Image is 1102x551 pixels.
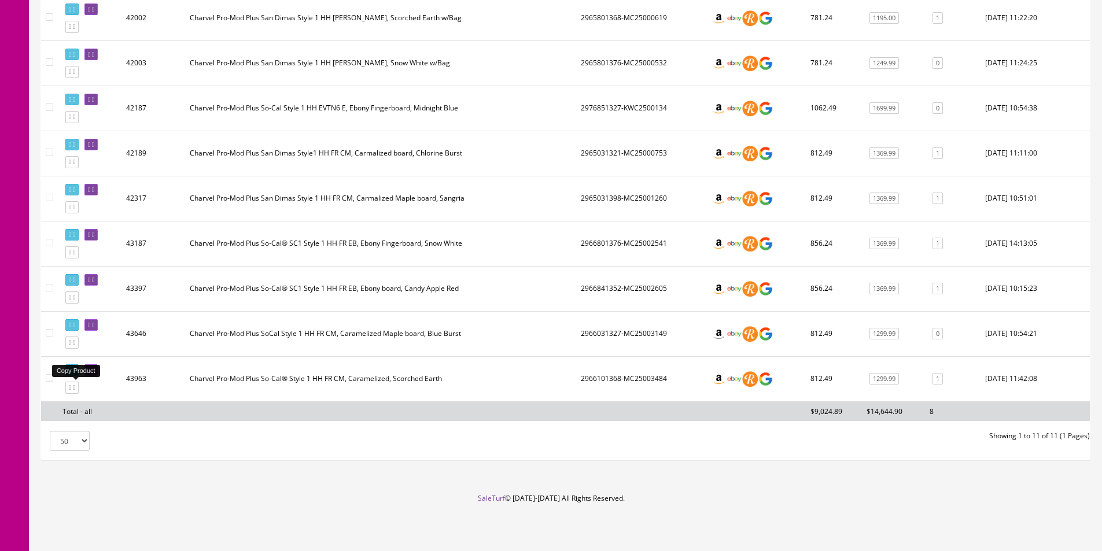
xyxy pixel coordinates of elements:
img: google_shopping [758,281,773,297]
td: 43963 [121,356,185,401]
td: $9,024.89 [806,401,862,421]
img: reverb [742,146,758,161]
td: Total - all [58,401,121,421]
a: 1299.99 [869,373,899,385]
a: SaleTurf [478,493,505,503]
img: google_shopping [758,101,773,116]
td: 781.24 [806,40,862,86]
a: 1699.99 [869,102,899,114]
td: 2965031398-MC25001260 [576,176,706,221]
td: 812.49 [806,131,862,176]
td: 2976851327-KWC2500134 [576,86,706,131]
td: 2025-08-25 10:54:21 [981,311,1090,356]
a: 1 [933,238,943,250]
td: 8 [925,401,981,421]
img: amazon [711,371,727,387]
td: 43187 [121,221,185,266]
td: Charvel Pro-Mod Plus SoCal Style 1 HH FR CM, Caramelized Maple board, Blue Burst [185,311,576,356]
img: google_shopping [758,191,773,206]
img: google_shopping [758,56,773,71]
a: 1369.99 [869,147,899,160]
td: 812.49 [806,311,862,356]
td: Charvel Pro-Mod Plus So-Cal® SC1 Style 1 HH FR EB, Ebony board, Candy Apple Red [185,266,576,311]
a: 1369.99 [869,193,899,205]
img: reverb [742,281,758,297]
a: 1299.99 [869,328,899,340]
td: 42187 [121,86,185,131]
img: ebay [727,101,742,116]
img: ebay [727,326,742,342]
img: google_shopping [758,10,773,26]
td: 43397 [121,266,185,311]
td: 42317 [121,176,185,221]
img: google_shopping [758,236,773,252]
td: 2025-04-11 11:24:25 [981,40,1090,86]
div: Copy Product [52,365,100,377]
img: google_shopping [758,146,773,161]
td: 2025-04-25 11:11:00 [981,131,1090,176]
img: reverb [742,191,758,206]
td: Charvel Pro-Mod Plus San Dimas Style 1 HH Floyd Rose, Snow White w/Bag [185,40,576,86]
td: $14,644.90 [862,401,925,421]
td: 2965031321-MC25000753 [576,131,706,176]
img: reverb [742,371,758,387]
img: reverb [742,326,758,342]
img: reverb [742,101,758,116]
td: 2025-08-11 10:15:23 [981,266,1090,311]
td: Charvel Pro-Mod Plus San Dimas Style 1 HH FR CM, Carmalized Maple board, Sangria [185,176,576,221]
td: Charvel Pro-Mod Plus So-Cal® SC1 Style 1 HH FR EB, Ebony Fingerboard, Snow White [185,221,576,266]
img: amazon [711,236,727,252]
td: 2025-07-23 14:13:05 [981,221,1090,266]
td: 2966031327-MC25003149 [576,311,706,356]
img: amazon [711,10,727,26]
td: 2966801376-MC25002541 [576,221,706,266]
td: 812.49 [806,356,862,401]
img: amazon [711,56,727,71]
td: 2965801376-MC25000532 [576,40,706,86]
a: 1 [933,283,943,295]
a: 1 [933,147,943,160]
a: 1 [933,12,943,24]
td: 42003 [121,40,185,86]
img: ebay [727,371,742,387]
img: ebay [727,191,742,206]
td: 1062.49 [806,86,862,131]
td: 856.24 [806,266,862,311]
img: ebay [727,236,742,252]
img: amazon [711,326,727,342]
img: reverb [742,236,758,252]
td: Charvel Pro-Mod Plus San Dimas Style1 HH FR CM, Carmalized board, Chlorine Burst [185,131,576,176]
td: Charvel Pro-Mod Plus So-Cal® Style 1 HH FR CM, Caramelized, Scorched Earth [185,356,576,401]
img: amazon [711,281,727,297]
td: 812.49 [806,176,862,221]
div: Showing 1 to 11 of 11 (1 Pages) [566,431,1099,441]
td: 856.24 [806,221,862,266]
img: amazon [711,191,727,206]
img: ebay [727,281,742,297]
a: 1369.99 [869,238,899,250]
a: 1195.00 [869,12,899,24]
img: amazon [711,146,727,161]
a: 0 [933,102,943,114]
img: google_shopping [758,371,773,387]
a: 1369.99 [869,283,899,295]
img: google_shopping [758,326,773,342]
td: 2025-05-07 10:51:01 [981,176,1090,221]
img: ebay [727,56,742,71]
td: 2966841352-MC25002605 [576,266,706,311]
td: 42189 [121,131,185,176]
a: 1 [933,193,943,205]
a: 0 [933,328,943,340]
td: 43646 [121,311,185,356]
td: Charvel Pro-Mod Plus So-Cal Style 1 HH EVTN6 E, Ebony Fingerboard, Midnight Blue [185,86,576,131]
td: 2025-09-18 11:42:08 [981,356,1090,401]
a: 0 [933,57,943,69]
img: reverb [742,10,758,26]
img: reverb [742,56,758,71]
img: ebay [727,10,742,26]
td: 2025-04-25 10:54:38 [981,86,1090,131]
a: 1249.99 [869,57,899,69]
td: 2966101368-MC25003484 [576,356,706,401]
a: 1 [933,373,943,385]
img: ebay [727,146,742,161]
